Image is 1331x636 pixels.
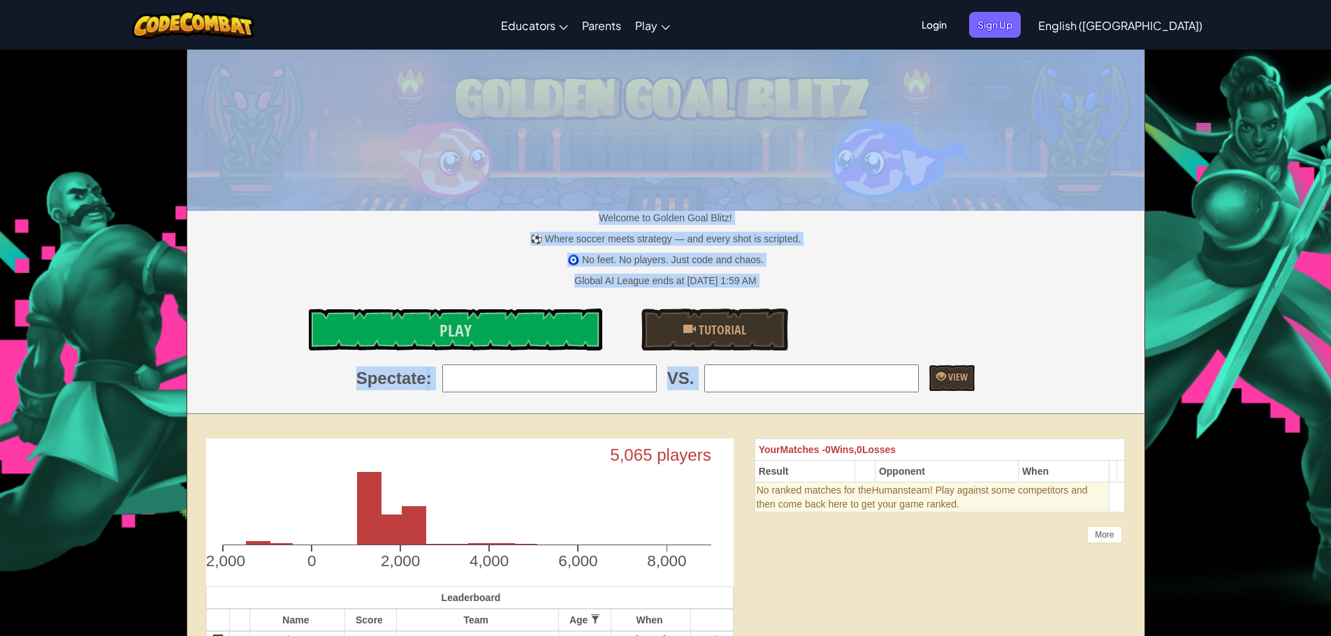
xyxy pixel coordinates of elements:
[187,211,1144,225] p: Welcome to Golden Goal Blitz!
[356,367,426,390] span: Spectate
[396,609,558,631] th: Team
[574,274,756,288] div: Global AI League ends at [DATE] 1:59 AM
[831,444,857,455] span: Wins,
[558,609,611,631] th: Age
[757,485,872,496] span: No ranked matches for the
[780,444,826,455] span: Matches -
[755,439,1125,461] th: 0 0
[187,253,1144,267] p: 🧿 No feet. No players. Just code and chaos.
[757,485,1088,510] span: team! Play against some competitors and then come back here to get your game ranked.
[875,461,1018,482] th: Opponent
[249,609,345,631] th: Name
[635,18,657,33] span: Play
[439,319,472,341] span: Play
[755,461,854,482] th: Result
[696,321,746,339] span: Tutorial
[442,592,501,603] span: Leaderboard
[187,232,1144,246] p: ⚽ Where soccer meets strategy — and every shot is scripted.
[611,609,690,631] th: When
[381,552,420,570] text: 2,000
[345,609,396,631] th: Score
[667,367,694,390] span: VS.
[641,309,788,350] a: Tutorial
[759,444,780,455] span: Your
[647,552,686,570] text: 8,000
[1018,461,1110,482] th: When
[132,10,254,39] img: CodeCombat logo
[494,6,575,44] a: Educators
[610,445,711,464] text: 5,065 players
[187,44,1144,211] img: Golden Goal
[201,552,245,570] text: -2,000
[1087,526,1121,543] div: More
[913,12,955,38] button: Login
[558,552,597,570] text: 6,000
[862,444,896,455] span: Losses
[628,6,677,44] a: Play
[575,6,628,44] a: Parents
[470,552,509,570] text: 4,000
[969,12,1021,38] button: Sign Up
[307,552,316,570] text: 0
[755,482,1110,512] td: Humans
[501,18,555,33] span: Educators
[946,370,968,383] span: View
[1038,18,1202,33] span: English ([GEOGRAPHIC_DATA])
[1031,6,1209,44] a: English ([GEOGRAPHIC_DATA])
[426,367,432,390] span: :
